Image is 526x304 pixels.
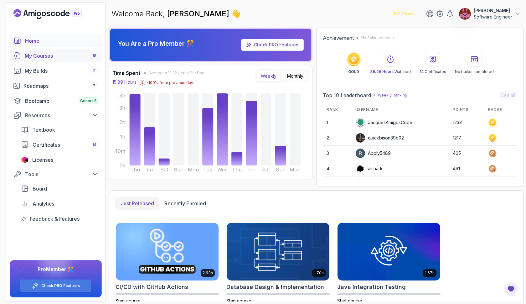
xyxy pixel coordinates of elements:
td: 1233 [449,115,484,130]
tspan: 3h [119,92,125,99]
h2: CI/CD with GitHub Actions [116,283,188,291]
button: Tools [10,169,102,180]
h2: Top 10 Leaderboard [323,92,371,99]
tspan: Wed [217,166,228,173]
tspan: Fri [248,166,255,173]
img: Java Integration Testing card [338,223,440,280]
span: Average of 1.32 Hours Per Day [148,71,204,76]
div: My Builds [25,67,98,75]
span: [PERSON_NAME] [167,9,231,18]
h2: Achievement [323,34,354,42]
th: Badge [484,105,517,115]
p: Recently enrolled [164,200,206,207]
div: Apply5489 [355,148,391,158]
a: analytics [17,197,102,210]
a: Landing page [13,9,96,19]
div: Resources [25,112,98,119]
div: JacquesAmigosCode [355,118,412,128]
span: 39.26 Hours [370,69,394,74]
a: builds [10,65,102,77]
a: bootcamp [10,95,102,107]
a: Database Design & Implementation card1.70hDatabase Design & ImplementationStart course [226,223,330,304]
p: [PERSON_NAME] [474,8,512,14]
a: board [17,182,102,195]
span: Start course [226,298,251,303]
button: Check PRO Features [20,279,91,292]
span: 7 [93,83,95,88]
td: 443 [449,176,484,192]
tspan: Sun [174,166,183,173]
td: 3 [323,146,351,161]
p: Weekly Ranking [378,93,407,98]
tspan: Tue [203,166,212,173]
span: Licenses [32,156,53,164]
p: Software Engineer [474,14,512,20]
p: 1.70h [314,270,324,275]
div: Home [25,37,98,45]
span: Feedback & Features [30,215,80,223]
span: 14 [92,142,96,147]
button: Recently enrolled [159,197,211,210]
p: 15.89 Hours [112,79,137,85]
span: 14 [420,69,424,74]
img: default monster avatar [356,118,365,127]
div: Roadmaps [23,82,98,90]
tspan: Thu [232,166,242,173]
a: licenses [17,154,102,166]
td: 1217 [449,130,484,146]
td: 5 [323,176,351,192]
p: No builds completed [455,69,494,74]
p: 1037 Points [394,11,416,17]
img: user profile image [356,149,365,158]
a: CI/CD with GitHub Actions card2.63hCI/CD with GitHub ActionsStart course [116,223,219,304]
tspan: 0s [120,162,125,169]
div: Bootcamp [25,97,98,105]
a: Check PRO Features [241,39,304,51]
tspan: 1h [120,134,125,140]
div: My Courses [25,52,98,60]
img: CI/CD with GitHub Actions card [116,223,219,280]
td: 4 [323,161,351,176]
p: Welcome Back, [111,9,240,19]
tspan: Thu [130,166,140,173]
td: 465 [449,146,484,161]
tspan: Sun [276,166,286,173]
img: Database Design & Implementation card [227,223,329,280]
tspan: 40m [114,148,125,154]
span: Certificates [33,141,60,149]
span: Cohort 3 [80,98,96,103]
span: Board [33,185,47,192]
h3: Time Spent [112,69,140,77]
th: Username [352,105,449,115]
span: Start course [337,298,362,303]
a: certificates [17,139,102,151]
a: roadmaps [10,80,102,92]
span: Analytics [33,200,54,207]
span: 18 [92,53,96,58]
p: -100 % from previous day [147,80,193,85]
button: user profile image[PERSON_NAME]Software Engineer [459,8,521,20]
button: Monthly [283,71,307,81]
img: user profile image [356,179,365,189]
div: Tools [25,170,98,178]
a: textbook [17,123,102,136]
a: feedback [17,212,102,225]
span: Textbook [32,126,55,134]
td: 1 [323,115,351,130]
tspan: Fri [147,166,153,173]
tspan: Mon [188,166,199,173]
img: user profile image [356,164,365,173]
button: Weekly [257,71,281,81]
td: 2 [323,130,351,146]
span: 👋 [230,7,243,20]
h2: Database Design & Implementation [226,283,324,291]
button: See all [499,91,517,100]
th: Points [449,105,484,115]
p: My Achievements [361,35,394,40]
button: Open Feedback Button [503,281,518,296]
p: 2.63h [203,270,213,275]
div: alshark [355,164,383,174]
h2: Java Integration Testing [337,283,406,291]
tspan: 2h [119,119,125,125]
tspan: 3h [119,105,125,111]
